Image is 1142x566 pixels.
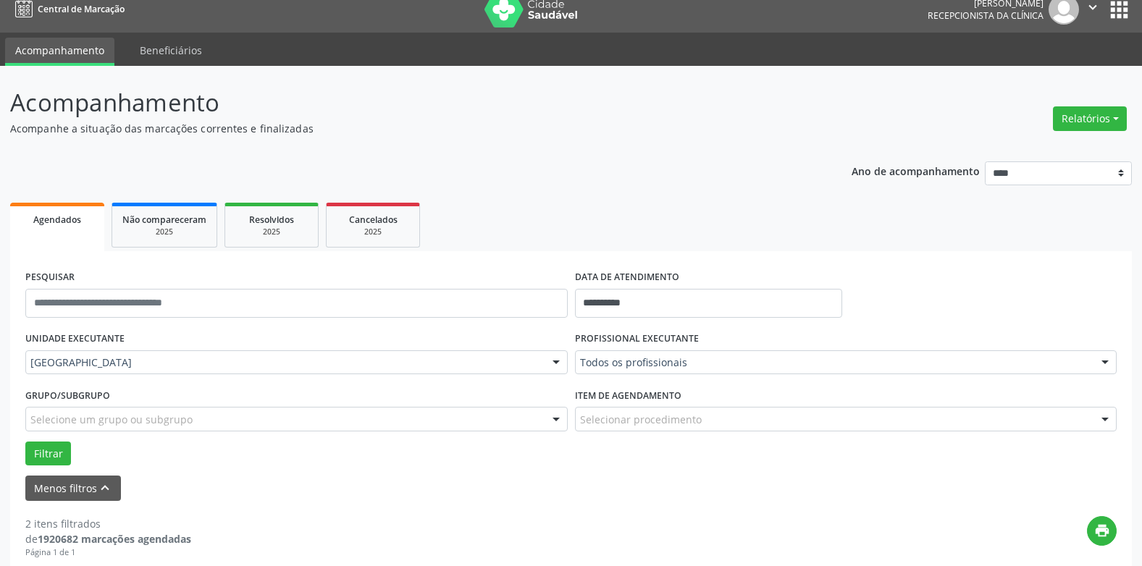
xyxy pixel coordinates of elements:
[580,355,1088,370] span: Todos os profissionais
[235,227,308,237] div: 2025
[122,227,206,237] div: 2025
[575,384,681,407] label: Item de agendamento
[10,121,795,136] p: Acompanhe a situação das marcações correntes e finalizadas
[25,328,125,350] label: UNIDADE EXECUTANTE
[25,531,191,546] div: de
[33,214,81,226] span: Agendados
[25,516,191,531] div: 2 itens filtrados
[122,214,206,226] span: Não compareceram
[38,532,191,546] strong: 1920682 marcações agendadas
[25,384,110,407] label: Grupo/Subgrupo
[25,476,121,501] button: Menos filtroskeyboard_arrow_up
[25,266,75,289] label: PESQUISAR
[580,412,702,427] span: Selecionar procedimento
[10,85,795,121] p: Acompanhamento
[30,412,193,427] span: Selecione um grupo ou subgrupo
[25,546,191,559] div: Página 1 de 1
[25,442,71,466] button: Filtrar
[575,328,699,350] label: PROFISSIONAL EXECUTANTE
[349,214,398,226] span: Cancelados
[5,38,114,66] a: Acompanhamento
[1094,523,1110,538] i: print
[928,9,1044,22] span: Recepcionista da clínica
[30,355,538,370] span: [GEOGRAPHIC_DATA]
[1087,516,1117,546] button: print
[1053,106,1127,131] button: Relatórios
[97,480,113,496] i: keyboard_arrow_up
[852,161,980,179] p: Ano de acompanhamento
[337,227,409,237] div: 2025
[38,3,125,15] span: Central de Marcação
[575,266,679,289] label: DATA DE ATENDIMENTO
[249,214,294,226] span: Resolvidos
[130,38,212,63] a: Beneficiários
